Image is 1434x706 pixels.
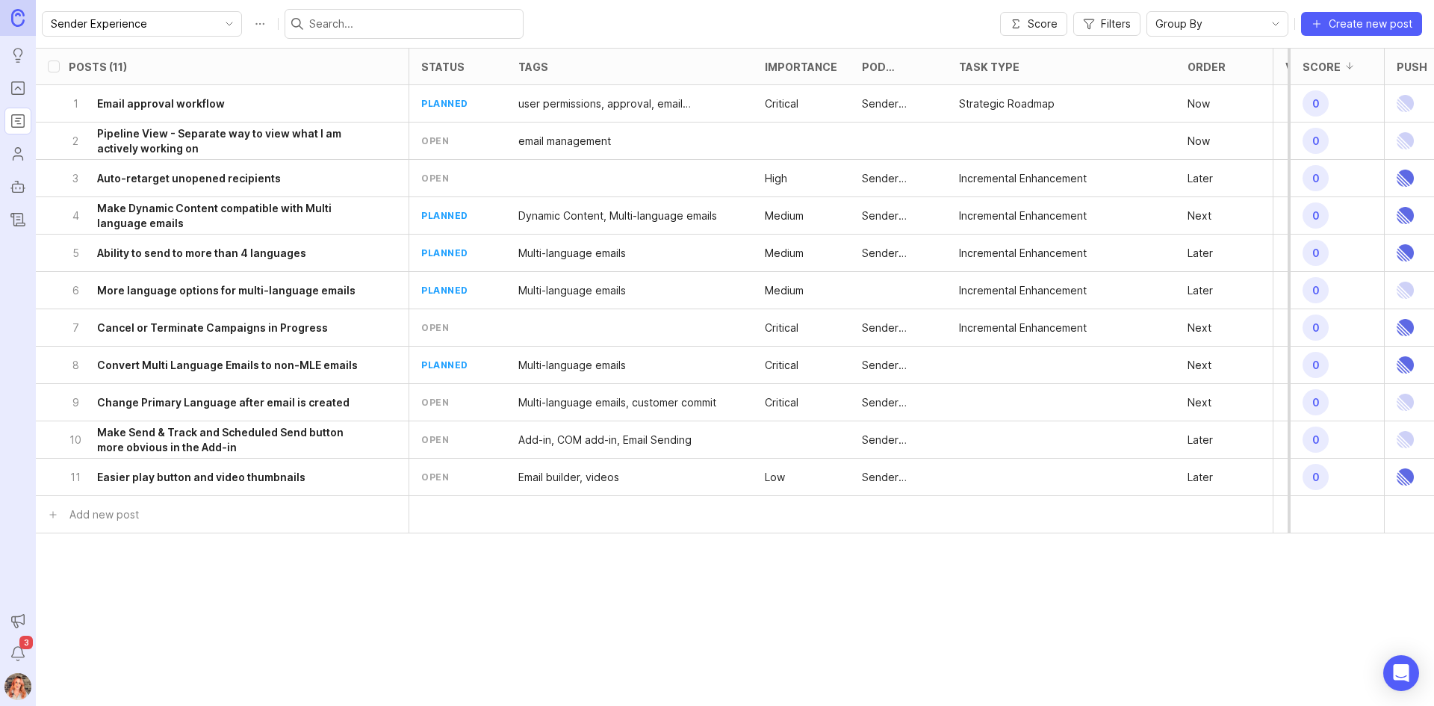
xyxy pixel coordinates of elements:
span: 0 [1303,389,1329,415]
img: Linear Logo [1397,384,1414,421]
div: Now [1188,134,1210,149]
p: 55 [1285,467,1332,488]
h6: Email approval workflow [97,96,225,111]
p: Sender Experience [862,246,935,261]
p: Now [1188,96,1210,111]
div: Low [765,470,785,485]
div: planned [421,284,468,297]
div: Next [1188,395,1211,410]
div: Later [1188,470,1213,485]
button: Announcements [4,607,31,634]
h6: Make Dynamic Content compatible with Multi language emails [97,201,367,231]
img: Linear Logo [1397,459,1414,495]
div: Task Type [959,61,1019,72]
img: Linear Logo [1397,421,1414,458]
h6: Ability to send to more than 4 languages [97,246,306,261]
a: Portal [4,75,31,102]
p: Later [1188,433,1213,448]
div: Critical [765,321,798,335]
p: Incremental Enhancement [959,246,1087,261]
button: Create new post [1301,12,1422,36]
p: Sender Experience [862,171,935,186]
p: 3 [69,171,82,186]
p: Incremental Enhancement [959,283,1087,298]
div: Strategic Roadmap [959,96,1055,111]
span: Create new post [1329,16,1412,31]
p: Critical [765,358,798,373]
span: 0 [1303,352,1329,378]
p: Medium [765,246,804,261]
p: Add-in, COM add-in, Email Sending [518,433,692,448]
div: Open Intercom Messenger [1383,655,1419,691]
p: Multi-language emails, customer commit [518,395,716,410]
div: Add new post [69,507,139,523]
div: planned [421,97,468,110]
div: planned [421,209,468,222]
p: 5 [69,246,82,261]
span: 0 [1303,128,1329,154]
p: Sender Experience [862,96,935,111]
p: Incremental Enhancement [959,208,1087,223]
p: Sender Experience [862,395,935,410]
button: 5Ability to send to more than 4 languages [69,235,367,271]
p: Medium [765,208,804,223]
a: Users [4,140,31,167]
p: 6 [69,283,82,298]
p: Next [1188,208,1211,223]
div: Importance [765,61,837,72]
p: 16 [1285,318,1332,338]
div: open [421,471,449,483]
svg: toggle icon [217,18,241,30]
button: 4Make Dynamic Content compatible with Multi language emails [69,197,367,234]
div: Order [1188,61,1226,72]
img: Linear Logo [1397,123,1414,159]
button: 7Cancel or Terminate Campaigns in Progress [69,309,367,346]
p: High [765,171,787,186]
h6: Pipeline View - Separate way to view what I am actively working on [97,126,367,156]
div: open [421,396,449,409]
button: Filters [1073,12,1140,36]
p: Dynamic Content, Multi-language emails [518,208,717,223]
a: Roadmaps [4,108,31,134]
button: 3Auto-retarget unopened recipients [69,160,367,196]
button: Bronwen W [4,673,31,700]
p: Next [1188,321,1211,335]
div: planned [421,359,468,371]
span: 3 [19,636,33,649]
span: 0 [1303,277,1329,303]
div: Sender Experience [862,208,935,223]
div: Posts (11) [69,61,127,72]
h6: Cancel or Terminate Campaigns in Progress [97,321,328,335]
img: Linear Logo [1397,85,1414,122]
div: Critical [765,96,798,111]
div: Sender Experience [862,321,935,335]
p: 26 [1285,93,1332,114]
div: Incremental Enhancement [959,171,1087,186]
img: Linear Logo [1397,272,1414,309]
img: Linear Logo [1397,347,1414,383]
div: Votes [1285,61,1322,72]
p: Sender Experience [862,470,935,485]
div: open [421,321,449,334]
button: Score [1000,12,1067,36]
p: Later [1188,246,1213,261]
p: 22 [1285,280,1332,301]
h6: More language options for multi-language emails [97,283,356,298]
p: Email builder, videos [518,470,619,485]
p: 1 [1285,131,1332,152]
button: 10Make Send & Track and Scheduled Send button more obvious in the Add-in [69,421,367,458]
button: 6More language options for multi-language emails [69,272,367,309]
p: user permissions, approval, email management [518,96,741,111]
div: open [421,172,449,185]
div: Multi-language emails [518,283,626,298]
